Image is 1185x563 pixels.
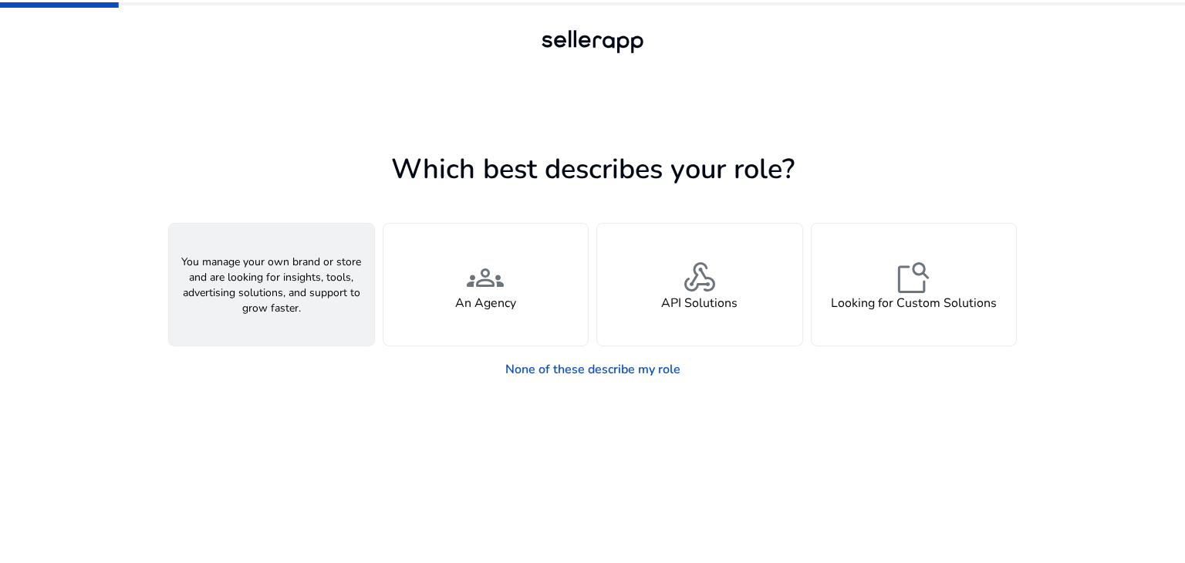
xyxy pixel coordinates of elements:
button: groupsAn Agency [383,223,589,346]
h4: API Solutions [661,296,738,311]
span: webhook [681,259,718,296]
h1: Which best describes your role? [168,153,1017,186]
button: You manage your own brand or store and are looking for insights, tools, advertising solutions, an... [168,223,375,346]
h4: An Agency [455,296,516,311]
h4: Looking for Custom Solutions [831,296,997,311]
button: webhookAPI Solutions [596,223,803,346]
span: groups [467,259,504,296]
button: feature_searchLooking for Custom Solutions [811,223,1018,346]
a: None of these describe my role [493,354,693,385]
span: feature_search [895,259,932,296]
